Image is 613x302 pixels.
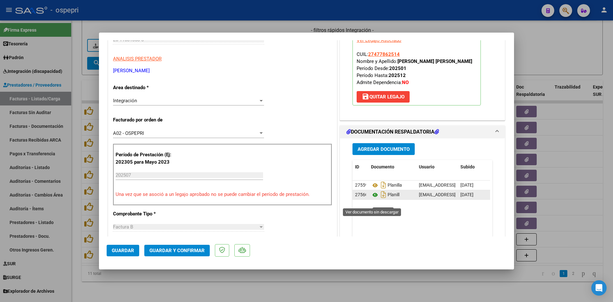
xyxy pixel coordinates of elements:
[113,130,144,136] span: A02 - OSPEPRI
[340,126,505,138] mat-expansion-panel-header: DOCUMENTACIÓN RESPALDATORIA
[340,138,505,271] div: DOCUMENTACIÓN RESPALDATORIA
[368,51,400,57] span: 27477862514
[355,182,368,188] span: 27559
[362,93,369,100] mat-icon: save
[490,160,522,174] datatable-header-cell: Acción
[379,190,388,200] i: Descargar documento
[458,160,490,174] datatable-header-cell: Subido
[107,245,139,256] button: Guardar
[419,182,527,188] span: [EMAIL_ADDRESS][DOMAIN_NAME] - [PERSON_NAME]
[113,116,179,124] p: Facturado por orden de
[116,151,180,166] p: Período de Prestación (Ej: 202305 para Mayo 2023
[113,98,137,104] span: Integración
[371,192,399,197] span: Planill
[460,192,473,197] span: [DATE]
[357,51,472,85] span: CUIL: Nombre y Apellido: Período Desde: Período Hasta: Admite Dependencia:
[352,143,415,155] button: Agregar Documento
[357,37,401,44] div: Ver Legajo Asociado
[357,91,410,103] button: Quitar Legajo
[149,248,205,253] span: Guardar y Confirmar
[362,94,405,100] span: Quitar Legajo
[416,160,458,174] datatable-header-cell: Usuario
[346,128,439,136] h1: DOCUMENTACIÓN RESPALDATORIA
[352,27,481,105] p: Legajo preaprobado para Período de Prestación:
[355,164,359,169] span: ID
[419,164,435,169] span: Usuario
[389,66,406,71] strong: 202501
[402,80,409,85] strong: NO
[368,160,416,174] datatable-header-cell: Documento
[113,84,179,91] p: Area destinado *
[379,180,388,190] i: Descargar documento
[144,245,210,256] button: Guardar y Confirmar
[355,192,368,197] span: 27560
[460,164,475,169] span: Subido
[112,248,134,253] span: Guardar
[113,67,332,74] p: [PERSON_NAME]
[371,183,402,188] span: Planilla
[419,192,527,197] span: [EMAIL_ADDRESS][DOMAIN_NAME] - [PERSON_NAME]
[113,224,133,230] span: Factura B
[591,280,607,296] div: Open Intercom Messenger
[116,191,329,198] p: Una vez que se asoció a un legajo aprobado no se puede cambiar el período de prestación.
[389,73,406,78] strong: 202512
[113,56,162,62] span: ANALISIS PRESTADOR
[113,210,179,218] p: Comprobante Tipo *
[371,164,394,169] span: Documento
[397,58,472,64] strong: [PERSON_NAME] [PERSON_NAME]
[352,160,368,174] datatable-header-cell: ID
[460,182,473,188] span: [DATE]
[358,146,410,152] span: Agregar Documento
